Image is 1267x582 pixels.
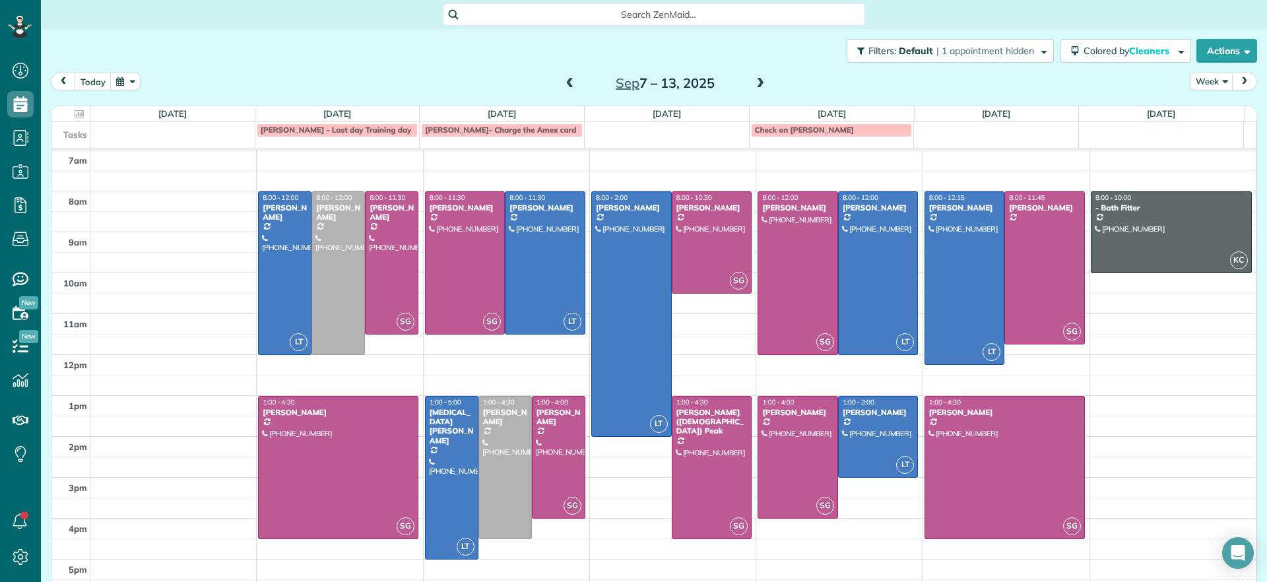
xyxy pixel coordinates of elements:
[482,408,528,427] div: [PERSON_NAME]
[51,73,76,90] button: prev
[1095,193,1131,202] span: 8:00 - 10:00
[323,108,352,119] a: [DATE]
[425,125,576,135] span: [PERSON_NAME]- Charge the Amex card
[19,330,38,343] span: New
[397,313,414,331] span: SG
[262,408,414,417] div: [PERSON_NAME]
[596,193,628,202] span: 8:00 - 2:00
[69,196,87,207] span: 8am
[595,203,668,212] div: [PERSON_NAME]
[676,398,708,406] span: 1:00 - 4:30
[1222,537,1254,569] div: Open Intercom Messenger
[842,203,915,212] div: [PERSON_NAME]
[847,39,1054,63] button: Filters: Default | 1 appointment hidden
[650,415,668,433] span: LT
[842,408,915,417] div: [PERSON_NAME]
[896,333,914,351] span: LT
[868,45,896,57] span: Filters:
[429,203,502,212] div: [PERSON_NAME]
[63,360,87,370] span: 12pm
[928,408,1081,417] div: [PERSON_NAME]
[762,203,834,212] div: [PERSON_NAME]
[69,441,87,452] span: 2pm
[843,398,874,406] span: 1:00 - 3:00
[19,296,38,309] span: New
[1008,203,1081,212] div: [PERSON_NAME]
[1060,39,1191,63] button: Colored byCleaners
[843,193,878,202] span: 8:00 - 12:00
[896,456,914,474] span: LT
[676,193,712,202] span: 8:00 - 10:30
[564,313,581,331] span: LT
[730,517,748,535] span: SG
[840,39,1054,63] a: Filters: Default | 1 appointment hidden
[818,108,846,119] a: [DATE]
[69,155,87,166] span: 7am
[730,272,748,290] span: SG
[816,333,834,351] span: SG
[676,408,748,436] div: [PERSON_NAME] ([DEMOGRAPHIC_DATA]) Peak
[69,523,87,534] span: 4pm
[564,497,581,515] span: SG
[263,193,298,202] span: 8:00 - 12:00
[616,75,639,91] span: Sep
[69,237,87,247] span: 9am
[755,125,855,135] span: Check on [PERSON_NAME]
[536,398,568,406] span: 1:00 - 4:00
[899,45,934,57] span: Default
[653,108,681,119] a: [DATE]
[1232,73,1257,90] button: next
[816,497,834,515] span: SG
[928,203,1001,212] div: [PERSON_NAME]
[983,343,1000,361] span: LT
[762,193,798,202] span: 8:00 - 12:00
[929,398,961,406] span: 1:00 - 4:30
[929,193,965,202] span: 8:00 - 12:15
[63,319,87,329] span: 11am
[488,108,516,119] a: [DATE]
[1063,517,1081,535] span: SG
[457,538,474,556] span: LT
[483,398,515,406] span: 1:00 - 4:30
[263,398,294,406] span: 1:00 - 4:30
[430,398,461,406] span: 1:00 - 5:00
[483,313,501,331] span: SG
[63,278,87,288] span: 10am
[69,401,87,411] span: 1pm
[370,193,405,202] span: 8:00 - 11:30
[158,108,187,119] a: [DATE]
[1230,251,1248,269] span: KC
[397,517,414,535] span: SG
[583,76,748,90] h2: 7 – 13, 2025
[1196,39,1257,63] button: Actions
[1190,73,1233,90] button: Week
[762,398,794,406] span: 1:00 - 4:00
[1009,193,1045,202] span: 8:00 - 11:45
[262,203,308,222] div: [PERSON_NAME]
[762,408,834,417] div: [PERSON_NAME]
[69,564,87,575] span: 5pm
[316,193,352,202] span: 8:00 - 12:00
[936,45,1034,57] span: | 1 appointment hidden
[261,125,412,135] span: [PERSON_NAME] - Last day Training day
[429,408,474,446] div: [MEDICAL_DATA][PERSON_NAME]
[430,193,465,202] span: 8:00 - 11:30
[982,108,1010,119] a: [DATE]
[676,203,748,212] div: [PERSON_NAME]
[1084,45,1174,57] span: Colored by
[290,333,308,351] span: LT
[509,203,581,212] div: [PERSON_NAME]
[315,203,361,222] div: [PERSON_NAME]
[369,203,414,222] div: [PERSON_NAME]
[1063,323,1081,340] span: SG
[1147,108,1175,119] a: [DATE]
[509,193,545,202] span: 8:00 - 11:30
[536,408,581,427] div: [PERSON_NAME]
[75,73,112,90] button: today
[69,482,87,493] span: 3pm
[1095,203,1248,212] div: - Bath Fitter
[1129,45,1171,57] span: Cleaners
